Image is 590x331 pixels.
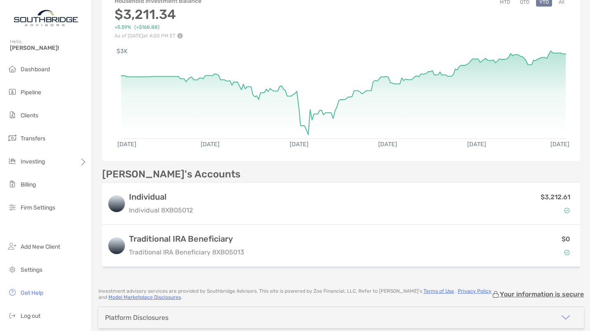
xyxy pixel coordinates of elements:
a: Model Marketplace Disclosures [108,294,181,300]
text: [DATE] [378,141,397,148]
text: [DATE] [201,141,220,148]
span: Add New Client [21,243,60,250]
img: logout icon [7,310,17,320]
img: pipeline icon [7,87,17,97]
text: [DATE] [290,141,309,148]
p: $3,212.61 [541,192,570,202]
img: settings icon [7,264,17,274]
img: get-help icon [7,287,17,297]
img: dashboard icon [7,64,17,74]
img: Zoe Logo [10,3,82,33]
h3: $3,211.34 [115,7,201,22]
span: Dashboard [21,66,50,73]
span: Log out [21,312,40,319]
p: As of [DATE] at 4:00 PM ET [115,33,201,39]
h3: Individual [129,192,193,202]
text: $3K [117,48,128,55]
span: Get Help [21,289,43,296]
img: clients icon [7,110,17,120]
span: Billing [21,181,36,188]
img: transfers icon [7,133,17,143]
text: [DATE] [467,141,486,148]
span: Transfers [21,135,45,142]
img: logo account [108,238,125,254]
a: Terms of Use [424,288,454,294]
img: Account Status icon [564,207,570,213]
img: Account Status icon [564,249,570,255]
span: ( +$168.88 ) [134,24,159,30]
span: [PERSON_NAME]! [10,44,87,51]
p: Investment advisory services are provided by Southbridge Advisors . This site is powered by Zoe F... [98,288,492,301]
img: logo account [108,196,125,212]
span: Settings [21,266,42,273]
img: icon arrow [561,312,571,322]
div: Platform Disclosures [105,314,169,322]
img: Performance Info [177,33,183,39]
span: Firm Settings [21,204,55,211]
text: [DATE] [117,141,136,148]
p: Individual 8XB05012 [129,205,193,215]
span: Pipeline [21,89,41,96]
a: Privacy Policy [458,288,492,294]
p: $0 [562,234,570,244]
p: [PERSON_NAME]'s Accounts [102,169,241,179]
p: Traditional IRA Beneficiary 8XB05013 [129,247,244,257]
h3: Traditional IRA Beneficiary [129,234,244,244]
span: +5.59% [115,24,131,30]
img: investing icon [7,156,17,166]
span: Investing [21,158,45,165]
img: billing icon [7,179,17,189]
span: Clients [21,112,38,119]
img: add_new_client icon [7,241,17,251]
p: Your information is secure [500,290,584,298]
text: [DATE] [550,141,569,148]
img: firm-settings icon [7,202,17,212]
